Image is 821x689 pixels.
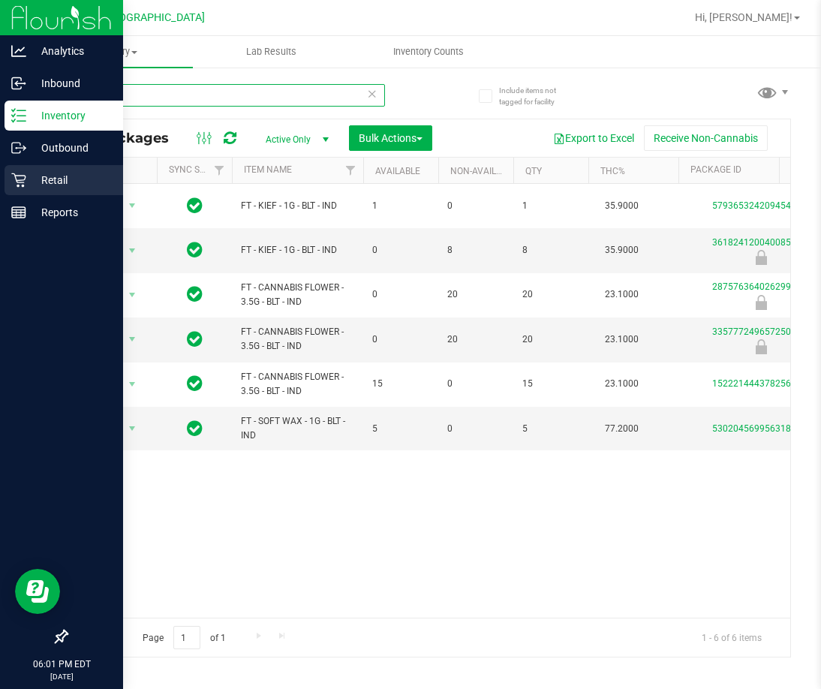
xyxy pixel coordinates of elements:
[26,107,116,125] p: Inventory
[372,199,429,213] span: 1
[26,42,116,60] p: Analytics
[11,205,26,220] inline-svg: Reports
[241,370,354,399] span: FT - CANNABIS FLOWER - 3.5G - BLT - IND
[26,203,116,221] p: Reports
[349,125,432,151] button: Bulk Actions
[193,36,350,68] a: Lab Results
[543,125,644,151] button: Export to Excel
[597,195,646,217] span: 35.9000
[226,45,317,59] span: Lab Results
[26,74,116,92] p: Inbound
[447,199,504,213] span: 0
[130,626,238,649] span: Page of 1
[522,287,579,302] span: 20
[522,243,579,257] span: 8
[123,329,142,350] span: select
[447,243,504,257] span: 8
[26,139,116,157] p: Outbound
[11,140,26,155] inline-svg: Outbound
[11,44,26,59] inline-svg: Analytics
[244,164,292,175] a: Item Name
[597,329,646,351] span: 23.1000
[367,84,377,104] span: Clear
[372,377,429,391] span: 15
[78,130,184,146] span: All Packages
[11,173,26,188] inline-svg: Retail
[338,158,363,183] a: Filter
[644,125,768,151] button: Receive Non-Cannabis
[597,284,646,305] span: 23.1000
[375,166,420,176] a: Available
[123,195,142,216] span: select
[11,108,26,123] inline-svg: Inventory
[372,332,429,347] span: 0
[123,240,142,261] span: select
[187,195,203,216] span: In Sync
[447,422,504,436] span: 0
[173,626,200,649] input: 1
[522,199,579,213] span: 1
[597,239,646,261] span: 35.9000
[600,166,625,176] a: THC%
[11,76,26,91] inline-svg: Inbound
[450,166,517,176] a: Non-Available
[241,414,354,443] span: FT - SOFT WAX - 1G - BLT - IND
[7,671,116,682] p: [DATE]
[712,237,796,248] a: 3618241200400854
[447,287,504,302] span: 20
[187,284,203,305] span: In Sync
[522,377,579,391] span: 15
[241,243,354,257] span: FT - KIEF - 1G - BLT - IND
[123,284,142,305] span: select
[241,325,354,354] span: FT - CANNABIS FLOWER - 3.5G - BLT - IND
[241,281,354,309] span: FT - CANNABIS FLOWER - 3.5G - BLT - IND
[525,166,542,176] a: Qty
[187,418,203,439] span: In Sync
[597,418,646,440] span: 77.2000
[372,287,429,302] span: 0
[447,377,504,391] span: 0
[499,85,574,107] span: Include items not tagged for facility
[712,378,796,389] a: 1522214443782564
[372,243,429,257] span: 0
[690,626,774,648] span: 1 - 6 of 6 items
[187,329,203,350] span: In Sync
[7,657,116,671] p: 06:01 PM EDT
[241,199,354,213] span: FT - KIEF - 1G - BLT - IND
[712,326,796,337] a: 3357772496572507
[712,423,796,434] a: 5302045699563189
[15,569,60,614] iframe: Resource center
[123,418,142,439] span: select
[372,422,429,436] span: 5
[26,171,116,189] p: Retail
[187,239,203,260] span: In Sync
[359,132,423,144] span: Bulk Actions
[447,332,504,347] span: 20
[350,36,507,68] a: Inventory Counts
[187,373,203,394] span: In Sync
[373,45,484,59] span: Inventory Counts
[66,84,385,107] input: Search Package ID, Item Name, SKU, Lot or Part Number...
[695,11,792,23] span: Hi, [PERSON_NAME]!
[522,332,579,347] span: 20
[123,374,142,395] span: select
[522,422,579,436] span: 5
[690,164,741,175] a: Package ID
[207,158,232,183] a: Filter
[712,281,796,292] a: 2875763640262995
[102,11,205,24] span: [GEOGRAPHIC_DATA]
[169,164,227,175] a: Sync Status
[597,373,646,395] span: 23.1000
[712,200,796,211] a: 5793653242094549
